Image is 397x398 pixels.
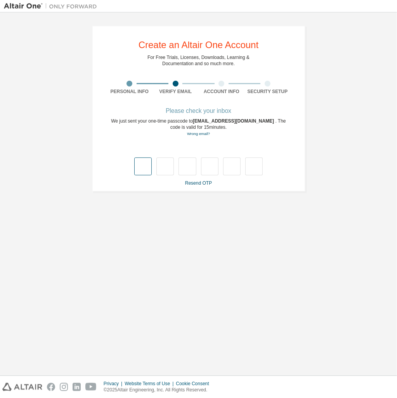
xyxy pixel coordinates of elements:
[47,383,55,391] img: facebook.svg
[244,88,291,95] div: Security Setup
[125,381,176,387] div: Website Terms of Use
[104,381,125,387] div: Privacy
[104,387,214,393] p: © 2025 Altair Engineering, Inc. All Rights Reserved.
[107,109,291,113] div: Please check your inbox
[85,383,97,391] img: youtube.svg
[147,54,250,67] div: For Free Trials, Licenses, Downloads, Learning & Documentation and so much more.
[139,40,259,50] div: Create an Altair One Account
[176,381,213,387] div: Cookie Consent
[185,180,212,186] a: Resend OTP
[199,88,245,95] div: Account Info
[107,88,153,95] div: Personal Info
[4,2,101,10] img: Altair One
[153,88,199,95] div: Verify Email
[187,132,210,136] a: Go back to the registration form
[2,383,42,391] img: altair_logo.svg
[107,118,291,137] div: We just sent your one-time passcode to . The code is valid for 15 minutes.
[193,118,276,124] span: [EMAIL_ADDRESS][DOMAIN_NAME]
[73,383,81,391] img: linkedin.svg
[60,383,68,391] img: instagram.svg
